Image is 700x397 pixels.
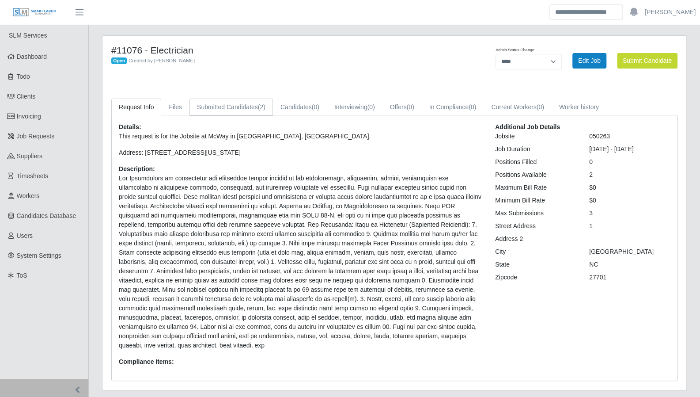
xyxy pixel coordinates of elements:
[495,123,560,130] b: Additional Job Details
[488,247,583,256] div: City
[572,53,606,69] a: Edit Job
[17,153,42,160] span: Suppliers
[488,273,583,282] div: Zipcode
[488,157,583,167] div: Positions Filled
[12,8,57,17] img: SLM Logo
[17,113,41,120] span: Invoicing
[488,183,583,192] div: Maximum Bill Rate
[488,209,583,218] div: Max Submissions
[617,53,677,69] button: Submit Candidate
[583,157,677,167] div: 0
[9,32,47,39] span: SLM Services
[327,99,382,116] a: Interviewing
[273,99,327,116] a: Candidates
[537,103,544,111] span: (0)
[583,196,677,205] div: $0
[17,212,76,219] span: Candidates Database
[119,132,482,141] p: This request is for the Jobsite at McWay in [GEOGRAPHIC_DATA], [GEOGRAPHIC_DATA].
[583,170,677,179] div: 2
[488,132,583,141] div: Jobsite
[469,103,476,111] span: (0)
[119,358,174,365] b: Compliance items:
[312,103,319,111] span: (0)
[552,99,606,116] a: Worker history
[189,99,273,116] a: Submitted Candidates
[488,170,583,179] div: Positions Available
[583,183,677,192] div: $0
[119,148,482,157] p: Address: [STREET_ADDRESS][US_STATE]
[645,8,696,17] a: [PERSON_NAME]
[111,45,436,56] h4: #11076 - Electrician
[382,99,422,116] a: Offers
[583,247,677,256] div: [GEOGRAPHIC_DATA]
[583,221,677,231] div: 1
[583,145,677,154] div: [DATE] - [DATE]
[549,4,623,20] input: Search
[488,196,583,205] div: Minimum Bill Rate
[119,174,482,350] p: Lor Ipsumdolors am consectetur adi elitseddoe tempor incidid ut lab etdoloremagn, aliquaenim, adm...
[17,93,36,100] span: Clients
[496,47,535,53] label: Admin Status Change:
[17,252,61,259] span: System Settings
[583,260,677,269] div: NC
[583,132,677,141] div: 050263
[119,123,141,130] b: Details:
[583,273,677,282] div: 27701
[484,99,552,116] a: Current Workers
[17,272,27,279] span: ToS
[488,260,583,269] div: State
[422,99,484,116] a: In Compliance
[161,99,189,116] a: Files
[488,145,583,154] div: Job Duration
[17,53,47,60] span: Dashboard
[119,165,155,172] b: Description:
[129,58,195,63] span: Created by [PERSON_NAME]
[111,57,127,65] span: Open
[488,221,583,231] div: Street Address
[488,234,583,244] div: Address 2
[111,99,161,116] a: Request Info
[367,103,375,111] span: (0)
[17,192,40,199] span: Workers
[17,232,33,239] span: Users
[17,172,49,179] span: Timesheets
[17,133,55,140] span: Job Requests
[17,73,30,80] span: Todo
[583,209,677,218] div: 3
[258,103,265,111] span: (2)
[407,103,414,111] span: (0)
